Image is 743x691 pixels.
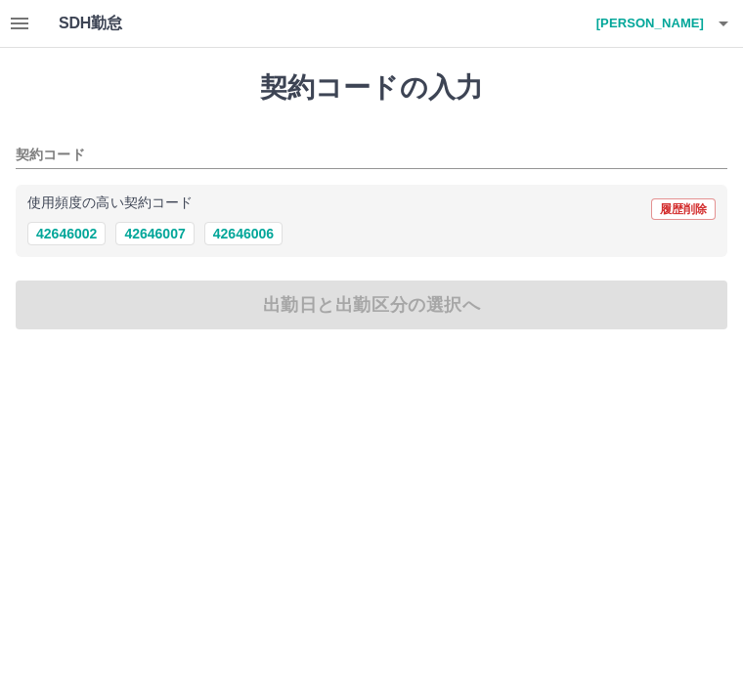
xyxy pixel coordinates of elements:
button: 42646007 [115,222,194,245]
p: 使用頻度の高い契約コード [27,196,193,210]
h1: 契約コードの入力 [16,71,727,105]
button: 履歴削除 [651,198,716,220]
button: 42646002 [27,222,106,245]
button: 42646006 [204,222,283,245]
